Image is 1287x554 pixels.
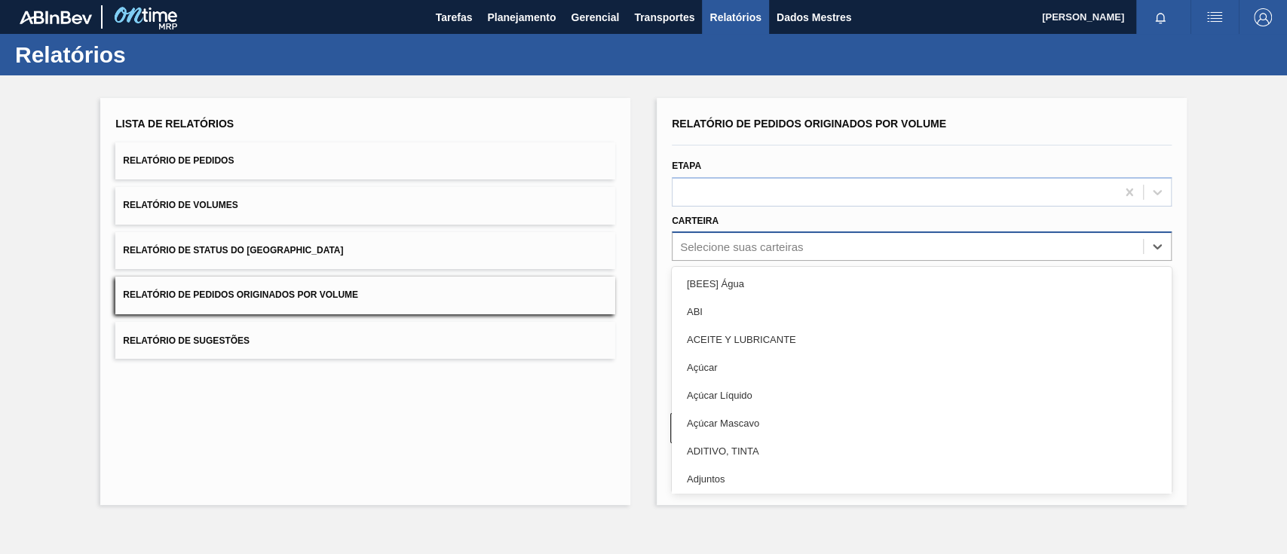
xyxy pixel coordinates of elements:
div: ADITIVO, TINTA [672,437,1172,465]
button: Limpar [670,413,914,443]
font: Relatórios [709,11,761,23]
div: ACEITE Y LUBRICANTE [672,326,1172,354]
div: ABI [672,298,1172,326]
button: Relatório de Volumes [115,187,615,224]
font: Transportes [634,11,694,23]
font: Relatório de Pedidos Originados por Volume [123,290,358,301]
font: [PERSON_NAME] [1042,11,1124,23]
button: Relatório de Pedidos [115,142,615,179]
font: Relatório de Pedidos [123,155,234,166]
div: Açúcar Mascavo [672,409,1172,437]
font: Lista de Relatórios [115,118,234,130]
font: Tarefas [436,11,473,23]
div: Adjuntos [672,465,1172,493]
font: Relatório de Sugestões [123,335,250,345]
button: Relatório de Sugestões [115,322,615,359]
font: Dados Mestres [777,11,852,23]
font: Gerencial [571,11,619,23]
img: Sair [1254,8,1272,26]
button: Notificações [1136,7,1184,28]
font: Relatório de Status do [GEOGRAPHIC_DATA] [123,245,343,256]
font: Relatório de Pedidos Originados por Volume [672,118,946,130]
div: [BEES] Água [672,270,1172,298]
img: TNhmsLtSVTkK8tSr43FrP2fwEKptu5GPRR3wAAAABJRU5ErkJggg== [20,11,92,24]
font: Etapa [672,161,701,171]
button: Relatório de Status do [GEOGRAPHIC_DATA] [115,232,615,269]
font: Planejamento [487,11,556,23]
font: Carteira [672,216,719,226]
font: Selecione suas carteiras [680,240,803,253]
font: Relatórios [15,42,126,67]
div: Açúcar [672,354,1172,381]
div: Açúcar Líquido [672,381,1172,409]
font: Relatório de Volumes [123,200,237,211]
button: Relatório de Pedidos Originados por Volume [115,277,615,314]
img: ações do usuário [1206,8,1224,26]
